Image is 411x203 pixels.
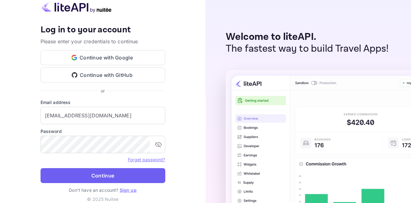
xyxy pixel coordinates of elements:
label: Email address [41,99,165,106]
p: Please enter your credentials to continue [41,38,165,45]
p: Don't have an account? [41,187,165,193]
p: Welcome to liteAPI. [226,31,389,43]
a: Forget password? [128,156,165,163]
button: toggle password visibility [152,138,165,151]
button: Continue [41,168,165,183]
button: Continue with Google [41,50,165,65]
p: or [101,87,105,94]
button: Continue with GitHub [41,68,165,83]
a: Forget password? [128,157,165,162]
p: © 2025 Nuitee [41,196,165,202]
h4: Log in to your account [41,25,165,35]
a: Sign up [120,187,137,193]
input: Enter your email address [41,107,165,124]
img: liteapi [41,1,112,13]
label: Password [41,128,165,135]
p: The fastest way to build Travel Apps! [226,43,389,55]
